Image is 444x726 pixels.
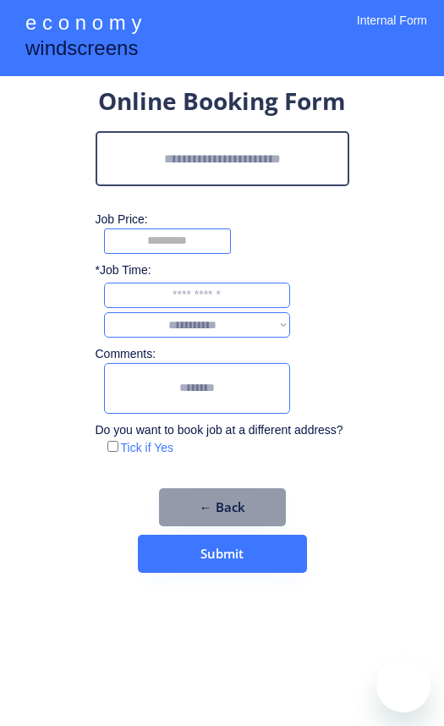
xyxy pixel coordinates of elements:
[159,488,286,526] button: ← Back
[96,212,366,228] div: Job Price:
[96,262,162,279] div: *Job Time:
[96,346,162,363] div: Comments:
[98,85,346,123] div: Online Booking Form
[96,422,356,439] div: Do you want to book job at a different address?
[357,13,427,51] div: Internal Form
[25,8,141,41] div: e c o n o m y
[25,34,138,67] div: windscreens
[138,535,307,573] button: Submit
[376,658,430,712] iframe: Button to launch messaging window
[121,441,174,454] label: Tick if Yes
